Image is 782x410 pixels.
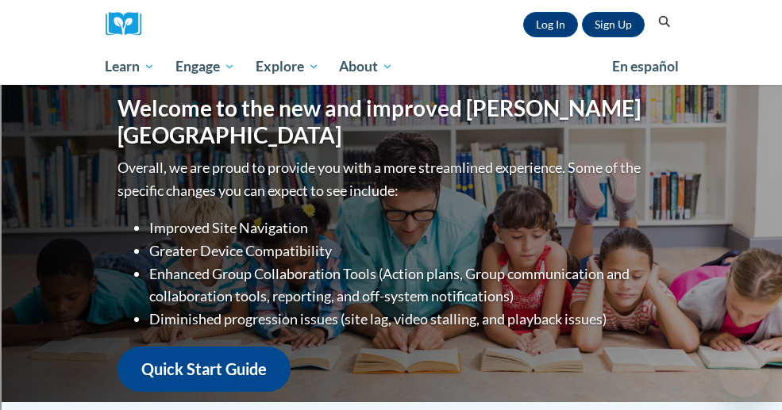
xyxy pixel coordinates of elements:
button: Search [653,13,676,32]
span: Engage [175,57,235,76]
a: Register [582,12,645,37]
a: En español [602,50,689,83]
a: About [329,48,403,85]
span: About [339,57,393,76]
a: Log In [523,12,578,37]
a: Learn [95,48,166,85]
a: Cox Campus [106,12,153,36]
iframe: Button to launch messaging window [718,347,769,397]
a: Engage [165,48,245,85]
span: En español [612,58,679,75]
span: Explore [256,57,319,76]
img: Logo brand [106,12,153,36]
span: Learn [105,57,155,76]
div: Main menu [94,48,689,85]
a: Explore [245,48,329,85]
